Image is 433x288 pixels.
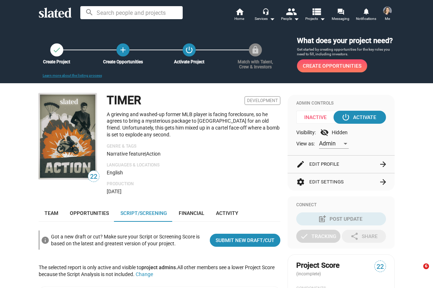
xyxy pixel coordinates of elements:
mat-icon: arrow_drop_down [292,14,301,23]
a: Learn more about the listing process [43,73,102,77]
button: Share [342,230,386,243]
div: People [281,14,299,23]
mat-icon: notifications [362,8,369,14]
span: | [145,151,146,157]
span: Notifications [356,14,376,23]
a: Activity [210,204,244,222]
button: Edit Settings [296,173,386,191]
mat-icon: power_settings_new [185,46,194,54]
span: project admins. [141,264,177,270]
p: A grieving and washed-up former MLB player is facing foreclosure, so he agrees to bring a mysteri... [107,111,280,138]
span: 22 [88,172,99,182]
span: Team [44,210,58,216]
span: Home [234,14,244,23]
span: Admin [319,140,336,147]
a: Script/Screening [115,204,173,222]
span: [DATE] [107,189,122,194]
div: Create Opportunities [99,59,147,64]
a: Home [227,7,252,23]
mat-icon: view_list [311,6,321,17]
span: Create Opportunities [303,59,361,72]
div: Visibility: Hidden [296,128,386,137]
div: Activate [343,111,376,124]
a: Create Opportunities [116,43,130,56]
span: 6 [423,263,429,269]
a: Opportunities [64,204,115,222]
a: Notifications [353,7,379,23]
span: Financial [179,210,204,216]
mat-icon: edit [296,160,305,169]
span: Opportunities [70,210,109,216]
a: Team [39,204,64,222]
span: Messaging [332,14,349,23]
input: Search people and projects [80,6,183,19]
mat-icon: arrow_drop_down [318,14,327,23]
mat-icon: arrow_forward [379,178,387,186]
span: Action [146,151,161,157]
iframe: Intercom live chat [408,263,426,281]
div: Create Project [33,59,81,64]
mat-icon: arrow_forward [379,160,387,169]
p: Genre & Tags [107,144,280,149]
img: Alexandra Carbone [383,7,392,15]
button: Activate Project [183,43,196,56]
span: Project Score [296,261,340,270]
span: Me [385,14,390,23]
button: Post Update [296,212,386,225]
button: Edit Profile [296,156,386,173]
button: Tracking [296,230,340,243]
div: Tracking [300,230,336,243]
mat-icon: home [235,7,244,16]
img: TIMER [39,93,97,179]
mat-icon: visibility_off [320,128,329,137]
mat-icon: add [119,46,127,54]
div: Services [255,14,275,23]
mat-icon: people [285,6,296,17]
p: Get started by creating opportunities for the key roles you need to fill, including investors. [297,47,395,57]
span: English [107,170,123,175]
h3: What does your project need? [297,36,395,46]
span: 22 [375,262,386,272]
span: Inactive [296,111,340,124]
mat-icon: forum [337,8,344,15]
div: Connect [296,202,386,208]
p: Languages & Locations [107,162,280,168]
span: View as: [296,140,315,147]
mat-icon: power_settings_new [341,113,350,122]
div: Activate Project [165,59,213,64]
mat-icon: check [300,232,309,241]
a: Submit New Draft/Cut [210,234,280,247]
mat-icon: post_add [318,215,327,223]
span: Script/Screening [120,210,167,216]
p: Production [107,181,280,187]
mat-icon: share [350,232,359,241]
button: Activate [334,111,386,124]
span: The selected report is only active and visible to [39,264,177,270]
button: People [277,7,303,23]
span: Development [245,96,280,105]
mat-icon: info [41,236,50,245]
div: Share [350,230,378,243]
mat-icon: settings [296,178,305,186]
span: Activity [216,210,238,216]
div: Post Update [319,212,362,225]
span: Projects [305,14,325,23]
button: Services [252,7,277,23]
mat-icon: headset_mic [262,8,269,14]
a: Financial [173,204,210,222]
a: Create Opportunities [297,59,367,72]
div: Got a new draft or cut? Make sure your Script or Screening Score is based on the latest and great... [51,232,204,248]
a: Messaging [328,7,353,23]
div: All other members see a lower Project Score because the Script Analysis is not included. [39,255,280,286]
button: Projects [303,7,328,23]
button: Alexandra CarboneMe [379,5,396,24]
div: Admin Controls [296,101,386,106]
h1: TIMER [107,93,141,108]
mat-icon: check [52,46,61,54]
button: Change [136,271,153,277]
span: (incomplete) [296,271,322,276]
span: Narrative feature [107,151,145,157]
mat-icon: arrow_drop_down [268,14,276,23]
span: Submit New Draft/Cut [216,234,275,247]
